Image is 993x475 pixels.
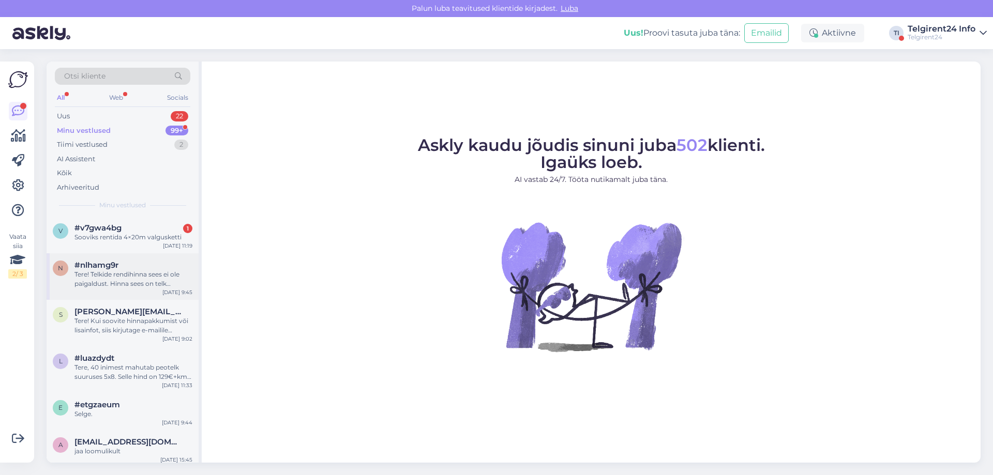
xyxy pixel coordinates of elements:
span: a [58,441,63,449]
span: 502 [676,135,708,155]
div: Arhiveeritud [57,182,99,193]
div: Socials [165,91,190,104]
div: Tere! Kui soovite hinnapakkumist või lisainfot, siis kirjutage e-mailile [EMAIL_ADDRESS][DOMAIN_N... [74,316,192,335]
div: [DATE] 11:19 [163,242,192,250]
div: Uus [57,111,70,121]
img: Askly Logo [8,70,28,89]
div: Tere! Telkide rendihinna sees ei ole paigaldust. Hinna sees on telk [PERSON_NAME] telgi juurde ku... [74,270,192,288]
span: v [58,227,63,235]
div: [DATE] 15:45 [160,456,192,464]
div: [DATE] 11:33 [162,381,192,389]
div: Aktiivne [801,24,864,42]
span: Askly kaudu jõudis sinuni juba klienti. Igaüks loeb. [418,135,765,172]
span: #etgzaeum [74,400,120,409]
div: [DATE] 9:45 [162,288,192,296]
div: [DATE] 9:02 [162,335,192,343]
div: Tere, 40 inimest mahutab peotelk suuruses 5x8. Selle hind on 129€+km. Kui soovite hinnapakkumist ... [74,363,192,381]
div: Web [107,91,125,104]
div: Tiimi vestlused [57,140,108,150]
div: TI [889,26,904,40]
span: Luba [558,4,581,13]
span: s [59,311,63,318]
div: Minu vestlused [57,126,111,136]
div: 22 [171,111,188,121]
div: AI Assistent [57,154,95,164]
p: AI vastab 24/7. Tööta nutikamalt juba täna. [418,174,765,185]
div: Kõik [57,168,72,178]
span: #luazdydt [74,354,114,363]
div: Sooviks rentida 4×20m valgusketti [74,233,192,242]
span: #nlhamg9r [74,261,118,270]
div: Proovi tasuta juba täna: [624,27,740,39]
div: Selge. [74,409,192,419]
a: Telgirent24 InfoTelgirent24 [908,25,987,41]
div: [DATE] 9:44 [162,419,192,426]
span: Minu vestlused [99,201,146,210]
div: Telgirent24 [908,33,975,41]
div: Vaata siia [8,232,27,279]
div: jaa loomulikult [74,447,192,456]
div: 2 [174,140,188,150]
div: Telgirent24 Info [908,25,975,33]
span: #v7gwa4bg [74,223,122,233]
span: l [59,357,63,365]
div: 2 / 3 [8,269,27,279]
div: 1 [183,224,192,233]
span: e [58,404,63,411]
div: 99+ [165,126,188,136]
span: ailen@structo.ee [74,437,182,447]
span: Otsi kliente [64,71,106,82]
span: n [58,264,63,272]
span: sophie.moran@dukece.com [74,307,182,316]
button: Emailid [744,23,789,43]
img: No Chat active [498,193,684,379]
b: Uus! [624,28,643,38]
div: All [55,91,67,104]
